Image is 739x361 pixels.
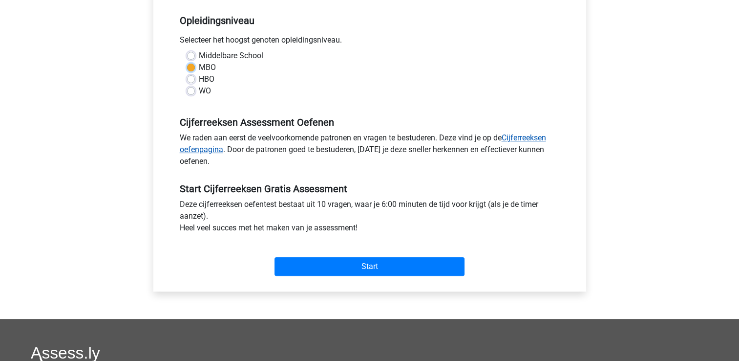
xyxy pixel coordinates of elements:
label: WO [199,85,211,97]
div: Deze cijferreeksen oefentest bestaat uit 10 vragen, waar je 6:00 minuten de tijd voor krijgt (als... [172,199,567,238]
div: Selecteer het hoogst genoten opleidingsniveau. [172,34,567,50]
h5: Cijferreeksen Assessment Oefenen [180,116,560,128]
h5: Start Cijferreeksen Gratis Assessment [180,183,560,195]
div: We raden aan eerst de veelvoorkomende patronen en vragen te bestuderen. Deze vind je op de . Door... [172,132,567,171]
h5: Opleidingsniveau [180,11,560,30]
input: Start [274,257,465,276]
label: Middelbare School [199,50,263,62]
label: MBO [199,62,216,73]
label: HBO [199,73,214,85]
